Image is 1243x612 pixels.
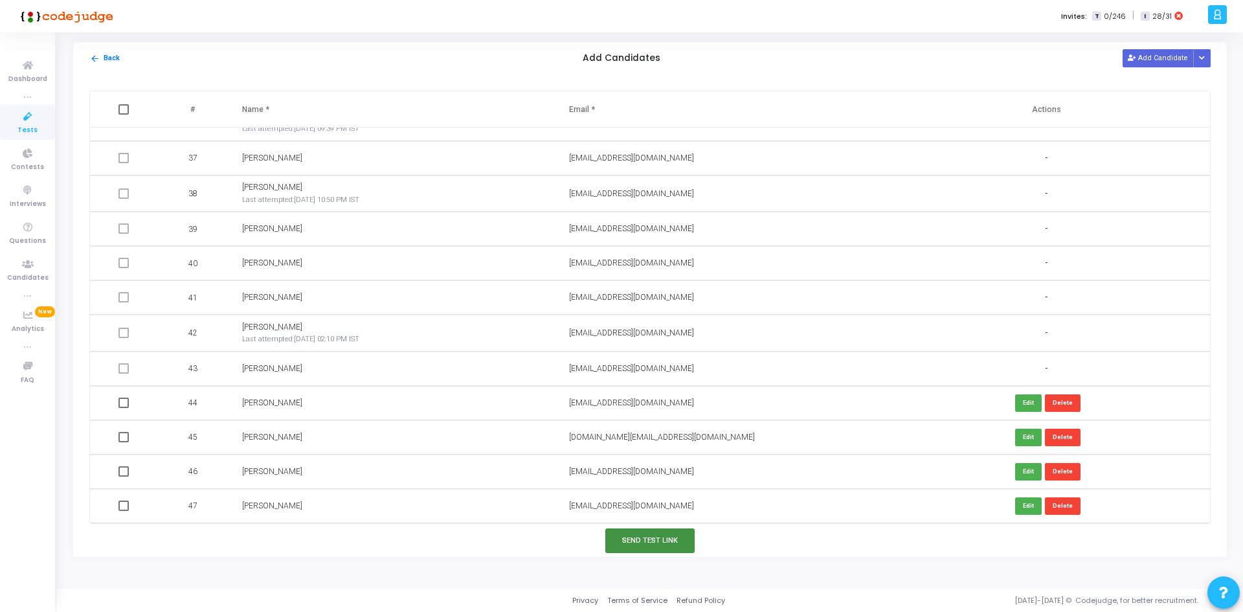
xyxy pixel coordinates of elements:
button: Delete [1045,429,1081,446]
span: [DOMAIN_NAME][EMAIL_ADDRESS][DOMAIN_NAME] [569,433,755,442]
button: Edit [1015,463,1042,481]
span: 43 [188,363,197,374]
span: 46 [188,466,197,477]
span: 41 [188,292,197,304]
span: Interviews [10,199,46,210]
span: - [1045,292,1047,303]
a: Privacy [572,595,598,606]
span: 40 [188,258,197,269]
span: 28/31 [1152,11,1172,22]
mat-icon: arrow_back [90,54,100,63]
span: 0/246 [1104,11,1126,22]
div: [DATE]-[DATE] © Codejudge, for better recruitment. [725,595,1227,606]
span: Dashboard [8,74,47,85]
span: 47 [188,500,197,512]
span: - [1045,258,1047,269]
span: [EMAIL_ADDRESS][DOMAIN_NAME] [569,224,694,233]
span: FAQ [21,375,34,386]
span: | [1132,9,1134,23]
th: Actions [883,91,1210,128]
img: logo [16,3,113,29]
span: [EMAIL_ADDRESS][DOMAIN_NAME] [569,467,694,476]
span: Tests [17,125,38,136]
span: [PERSON_NAME] [242,258,302,267]
span: [PERSON_NAME] [242,153,302,163]
span: [DATE] 10:50 PM IST [294,196,359,204]
a: Terms of Service [607,595,667,606]
span: [EMAIL_ADDRESS][DOMAIN_NAME] [569,328,694,337]
button: Delete [1045,463,1081,481]
span: 45 [188,431,197,443]
span: [DATE] 09:39 PM IST [294,124,359,133]
span: I [1141,12,1149,21]
span: [PERSON_NAME] [242,364,302,373]
span: Contests [11,162,44,173]
h5: Add Candidates [583,53,660,64]
span: - [1045,153,1047,164]
span: [PERSON_NAME] [242,183,302,192]
span: 42 [188,327,197,339]
th: Email * [556,91,883,128]
span: [EMAIL_ADDRESS][DOMAIN_NAME] [569,258,694,267]
span: T [1092,12,1101,21]
span: - [1045,223,1047,234]
span: [PERSON_NAME] [242,293,302,302]
span: Candidates [7,273,49,284]
span: - [1045,188,1047,199]
span: New [35,306,55,317]
span: Last attempted: [242,196,294,204]
th: # [159,91,229,128]
span: Analytics [12,324,44,335]
span: 38 [188,188,197,199]
button: Delete [1045,497,1081,515]
button: Send Test Link [605,528,695,552]
span: [EMAIL_ADDRESS][DOMAIN_NAME] [569,364,694,373]
span: 44 [188,397,197,409]
span: [PERSON_NAME] [242,398,302,407]
button: Edit [1015,497,1042,515]
span: - [1045,363,1047,374]
span: [PERSON_NAME] [242,467,302,476]
button: Delete [1045,394,1081,412]
a: Refund Policy [677,595,725,606]
span: [PERSON_NAME] [242,224,302,233]
button: Add Candidate [1123,49,1194,67]
span: [PERSON_NAME] [242,323,302,332]
button: Edit [1015,394,1042,412]
span: [DATE] 02:10 PM IST [294,335,359,343]
span: [PERSON_NAME] [242,433,302,442]
button: Edit [1015,429,1042,446]
span: Last attempted: [242,124,294,133]
span: 39 [188,223,197,235]
button: Back [89,52,120,65]
span: Questions [9,236,46,247]
span: [EMAIL_ADDRESS][DOMAIN_NAME] [569,293,694,302]
span: [EMAIL_ADDRESS][DOMAIN_NAME] [569,501,694,510]
span: [PERSON_NAME] [242,501,302,510]
th: Name * [229,91,556,128]
span: Last attempted: [242,335,294,343]
div: Button group with nested dropdown [1193,49,1211,67]
span: [EMAIL_ADDRESS][DOMAIN_NAME] [569,398,694,407]
span: [EMAIL_ADDRESS][DOMAIN_NAME] [569,153,694,163]
span: - [1045,328,1047,339]
span: 37 [188,152,197,164]
label: Invites: [1061,11,1087,22]
span: [EMAIL_ADDRESS][DOMAIN_NAME] [569,189,694,198]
